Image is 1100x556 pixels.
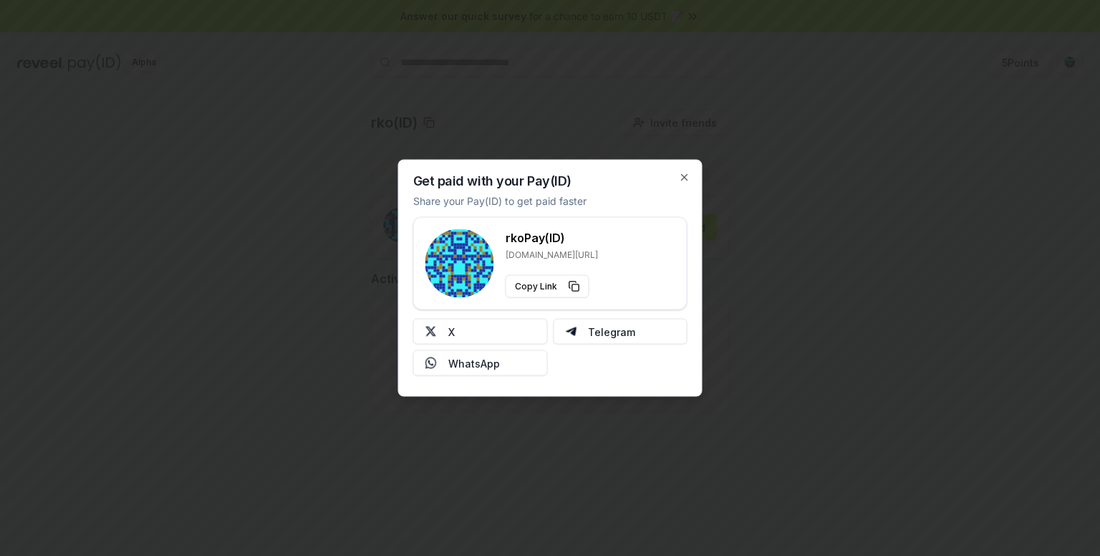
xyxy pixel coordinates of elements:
[553,319,687,345] button: Telegram
[565,326,576,337] img: Telegram
[413,350,548,376] button: WhatsApp
[413,193,587,208] p: Share your Pay(ID) to get paid faster
[413,175,571,188] h2: Get paid with your Pay(ID)
[506,229,598,246] h3: rko Pay(ID)
[506,249,598,261] p: [DOMAIN_NAME][URL]
[413,319,548,345] button: X
[425,326,437,337] img: X
[425,358,437,369] img: Whatsapp
[506,275,589,298] button: Copy Link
